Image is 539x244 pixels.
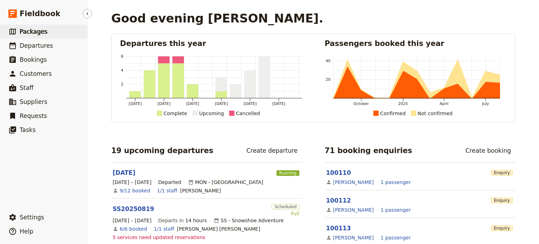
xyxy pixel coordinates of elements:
span: Scheduled [272,204,299,210]
tspan: [DATE] [158,101,171,106]
div: Keywords by Traffic [78,41,118,46]
span: Help [20,228,33,235]
span: Staff [20,84,34,91]
span: Frith Hudson Graham [177,225,260,232]
div: MON - [GEOGRAPHIC_DATA] [188,179,264,186]
a: 100113 [326,225,351,232]
div: Departed [158,179,181,186]
tspan: 2025 [398,101,408,106]
span: Enquiry [491,198,513,203]
a: Create departure [242,145,302,157]
tspan: [DATE] [244,101,257,106]
div: v 4.0.25 [20,11,34,17]
tspan: 6 [121,54,124,59]
a: View the bookings for this departure [120,225,147,232]
img: logo_orange.svg [11,11,17,17]
span: 14 hours [185,218,207,223]
div: SS - Snowshoe Adventure [214,217,284,224]
img: website_grey.svg [11,18,17,24]
tspan: [DATE] [186,101,199,106]
div: Not confirmed [418,109,453,118]
img: tab_domain_overview_orange.svg [19,41,25,46]
tspan: April [440,101,448,106]
a: [PERSON_NAME] [333,179,374,186]
span: Departs in [158,217,207,224]
span: Requests [20,112,47,119]
h2: Passengers booked this year [325,38,507,49]
div: Confirmed [380,109,406,118]
tspan: [DATE] [272,101,285,106]
a: [PERSON_NAME] [333,234,374,241]
tspan: October [353,101,369,106]
tspan: 20 [326,77,331,82]
span: Packages [20,28,47,35]
span: Running [277,170,299,176]
tspan: July [482,101,489,106]
div: Domain Overview [27,41,63,46]
tspan: 4 [121,68,124,73]
a: 100110 [326,169,351,176]
h2: Departures this year [120,38,302,49]
span: Suppliers [20,98,47,105]
span: Customers [20,70,52,77]
span: Bookings [20,56,47,63]
a: View the bookings for this departure [120,187,150,194]
img: tab_keywords_by_traffic_grey.svg [70,41,75,46]
a: SS20250819 [113,205,154,213]
span: Tasks [20,126,36,133]
tspan: [DATE] [129,101,142,106]
a: View the passengers for this booking [381,234,411,241]
h2: 71 booking enquiries [325,145,412,156]
span: [DATE] – [DATE] [113,179,152,186]
span: [DATE] – [DATE] [113,217,152,224]
div: Complete [164,109,187,118]
a: View the passengers for this booking [381,206,411,213]
span: Settings [20,214,44,221]
h1: Good evening [PERSON_NAME]. [111,11,323,25]
span: Enquiry [491,225,513,231]
h2: 19 upcoming departures [111,145,213,156]
span: Rebecca Arnott [180,187,221,194]
span: 5 services need updated reservations [113,234,205,241]
div: Domain: [DOMAIN_NAME] [18,18,77,24]
a: Create booking [461,145,515,157]
button: Hide menu [83,9,92,18]
span: Fieldbook [20,8,60,19]
a: 1/1 staff [157,187,177,194]
tspan: 2 [121,82,124,87]
div: Upcoming [199,109,224,118]
a: [PERSON_NAME] [333,206,374,213]
a: 100112 [326,197,351,204]
span: Departures [20,42,53,49]
a: 1/1 staff [154,225,174,232]
span: Enquiry [491,170,513,176]
div: Cancelled [236,109,260,118]
div: Full [272,210,299,217]
a: [DATE] [113,169,135,177]
a: View the passengers for this booking [381,179,411,186]
tspan: 40 [326,59,331,63]
tspan: [DATE] [215,101,228,106]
